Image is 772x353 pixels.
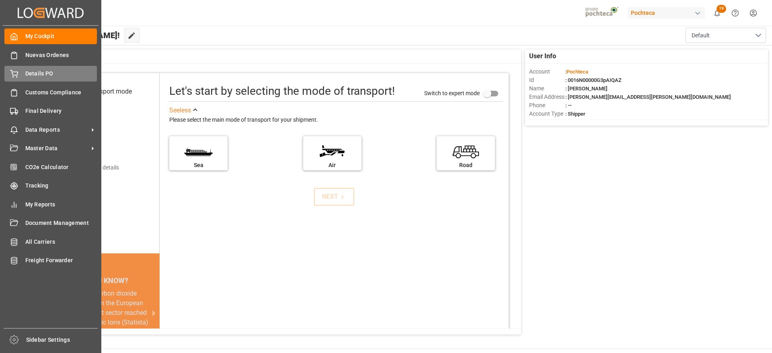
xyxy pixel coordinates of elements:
span: Freight Forwarder [25,256,97,265]
button: Pochteca [628,5,708,20]
div: In [DATE], carbon dioxide emissions from the European Union's transport sector reached 982 millio... [53,289,150,327]
span: Data Reports [25,126,89,134]
span: User Info [529,51,556,61]
div: Sea [173,161,224,169]
span: : [PERSON_NAME] [565,86,608,92]
span: Pochteca [567,69,588,75]
button: Help Center [726,4,744,22]
div: Air [307,161,357,169]
span: Details PO [25,69,97,78]
div: NEXT [322,192,347,202]
a: Final Delivery [4,103,97,119]
a: Customs Compliance [4,84,97,100]
span: : [PERSON_NAME][EMAIL_ADDRESS][PERSON_NAME][DOMAIN_NAME] [565,94,731,100]
button: show 19 new notifications [708,4,726,22]
span: : — [565,102,572,108]
a: Document Management [4,215,97,231]
a: My Cockpit [4,29,97,44]
span: Master Data [25,144,89,153]
span: Hello [PERSON_NAME]! [33,28,120,43]
span: : [565,69,588,75]
span: Customs Compliance [25,88,97,97]
span: : Shipper [565,111,585,117]
span: My Cockpit [25,32,97,41]
div: See less [169,106,191,115]
span: Default [692,31,710,40]
span: All Carriers [25,238,97,246]
a: CO2e Calculator [4,159,97,175]
button: NEXT [314,188,354,206]
a: Details PO [4,66,97,82]
a: All Carriers [4,234,97,249]
span: Nuevas Ordenes [25,51,97,59]
div: DID YOU KNOW? [43,272,160,289]
span: Account Type [529,110,565,118]
span: Name [529,84,565,93]
button: next slide / item [148,289,160,337]
span: Id [529,76,565,84]
a: Tracking [4,178,97,194]
span: Phone [529,101,565,110]
a: Nuevas Ordenes [4,47,97,63]
div: Please select the main mode of transport for your shipment. [169,115,503,125]
button: open menu [686,28,766,43]
span: CO2e Calculator [25,163,97,171]
div: Pochteca [628,7,705,19]
span: Document Management [25,219,97,227]
a: My Reports [4,196,97,212]
span: Email Address [529,93,565,101]
span: My Reports [25,200,97,209]
span: Account [529,67,565,76]
div: Road [441,161,491,169]
span: 19 [717,5,726,13]
img: pochtecaImg.jpg_1689854062.jpg [583,6,622,20]
span: Final Delivery [25,107,97,115]
a: Freight Forwarder [4,253,97,268]
span: Switch to expert mode [424,90,480,96]
span: : 0016N00000G3pAIQAZ [565,77,622,83]
div: Let's start by selecting the mode of transport! [169,83,395,100]
span: Sidebar Settings [26,336,98,344]
span: Tracking [25,182,97,190]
